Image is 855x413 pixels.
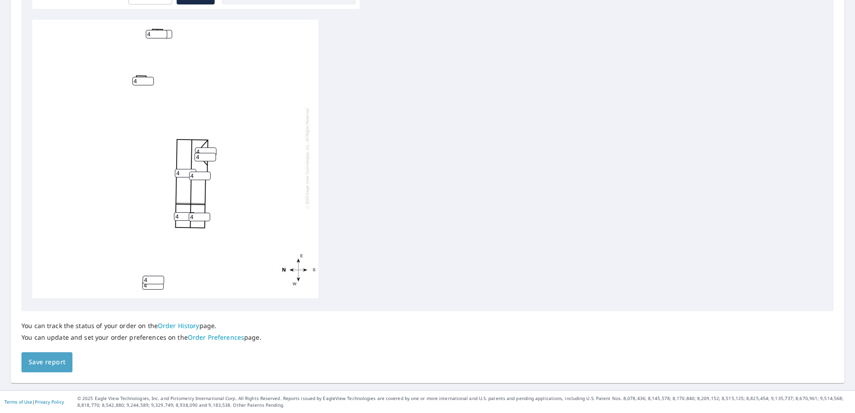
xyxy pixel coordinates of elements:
p: You can track the status of your order on the page. [21,322,262,330]
p: | [4,399,64,405]
a: Order Preferences [188,333,244,341]
span: Save report [29,357,65,368]
p: © 2025 Eagle View Technologies, Inc. and Pictometry International Corp. All Rights Reserved. Repo... [77,395,851,409]
a: Terms of Use [4,399,32,405]
a: Privacy Policy [35,399,64,405]
p: You can update and set your order preferences on the page. [21,333,262,341]
a: Order History [158,321,199,330]
button: Save report [21,352,72,372]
